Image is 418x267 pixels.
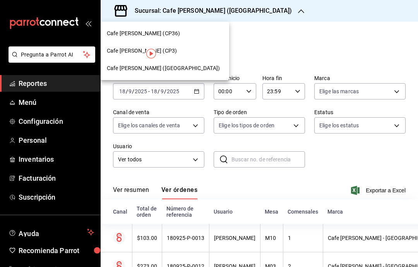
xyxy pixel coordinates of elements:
div: Cafe [PERSON_NAME] (CP3) [101,42,229,60]
img: Tooltip marker [146,49,156,58]
span: Cafe [PERSON_NAME] (CP36) [107,29,180,38]
span: Cafe [PERSON_NAME] ([GEOGRAPHIC_DATA]) [107,64,220,72]
span: Cafe [PERSON_NAME] (CP3) [107,47,177,55]
div: Cafe [PERSON_NAME] ([GEOGRAPHIC_DATA]) [101,60,229,77]
div: Cafe [PERSON_NAME] (CP36) [101,25,229,42]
